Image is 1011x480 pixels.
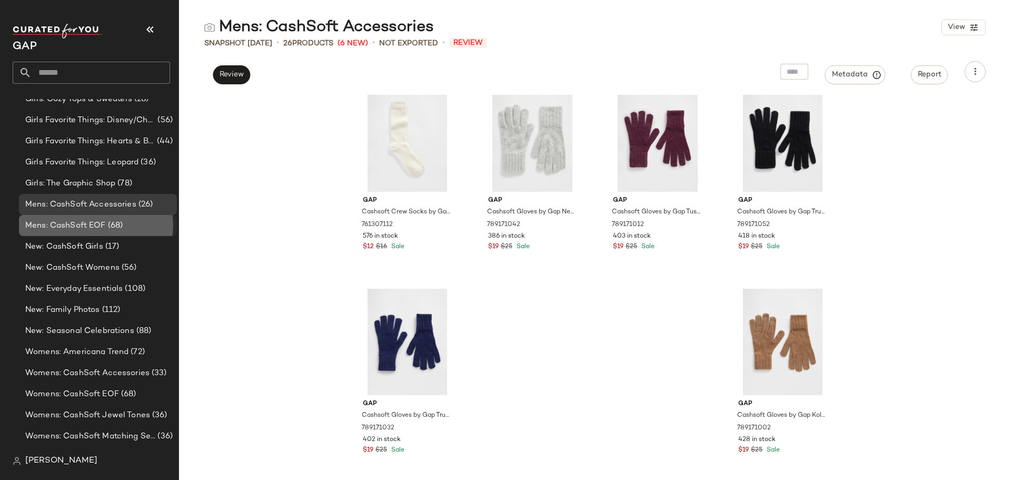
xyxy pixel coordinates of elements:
span: New: CashSoft Womens [25,262,120,274]
span: $25 [375,446,387,455]
span: $25 [501,242,512,252]
span: 789171032 [362,424,394,433]
span: (26) [136,199,153,211]
img: cn60473849.jpg [354,289,460,395]
span: Sale [765,243,780,250]
span: Gap [488,196,577,205]
span: 402 in stock [363,435,401,445]
span: $19 [613,242,623,252]
span: 418 in stock [738,232,775,241]
span: Gap [613,196,702,205]
span: Sale [389,447,404,454]
button: Report [911,65,948,84]
span: 576 in stock [363,232,398,241]
span: $16 [376,242,387,252]
span: Womens: CashSoft Jewel Tones [25,409,150,422]
span: (36) [150,409,167,422]
span: $12 [363,242,374,252]
span: (33) [150,367,167,379]
span: (28) [132,93,149,105]
span: Sale [765,447,780,454]
span: Girls Favorite Things: Disney/Characters [25,114,155,126]
span: Girls Favorite Things: Hearts & Bows [25,135,155,148]
span: 789171002 [737,424,771,433]
span: (78) [115,178,132,190]
span: Not Exported [379,38,438,49]
span: (36) [138,156,156,169]
span: Current Company Name [13,41,37,52]
span: Gap [738,196,827,205]
img: svg%3e [204,22,215,33]
span: 428 in stock [738,435,776,445]
span: 789171052 [737,220,770,230]
div: Products [283,38,333,49]
span: $25 [751,446,762,455]
span: Sale [389,243,404,250]
span: (6 New) [338,38,368,49]
span: • [372,37,375,50]
span: Girls: Cozy Tops & Sweaters [25,93,132,105]
div: Mens: CashSoft Accessories [204,17,434,38]
span: Cashsoft Gloves by Gap Kola Nut Size L/XL [737,411,826,420]
span: Sale [514,243,530,250]
span: Cashsoft Gloves by Gap True Navy Size L/XL [362,411,451,420]
span: Review [449,38,487,48]
span: Cashsoft Gloves by Gap True Black Size L/XL [737,208,826,217]
span: (68) [119,388,136,400]
img: cn60459355.jpg [730,289,836,395]
span: Womens: CashSoft EOF [25,388,119,400]
button: Review [213,65,250,84]
span: • [276,37,279,50]
span: Sale [639,243,655,250]
span: Snapshot [DATE] [204,38,272,49]
span: Gap [363,196,452,205]
span: $25 [626,242,637,252]
span: New: Seasonal Celebrations [25,325,134,337]
span: View [947,23,965,32]
img: cfy_white_logo.C9jOOHJF.svg [13,24,102,38]
span: (88) [134,325,152,337]
span: (56) [155,114,173,126]
span: (108) [123,283,145,295]
img: svg%3e [13,457,21,465]
span: Womens: CashSoft Accessories [25,367,150,379]
span: $25 [751,242,762,252]
span: Gap [363,399,452,409]
span: (17) [103,241,120,253]
span: Cashsoft Crew Socks by Gap [PERSON_NAME] Size M/L [362,208,451,217]
span: 761307112 [362,220,393,230]
span: $19 [738,242,749,252]
span: Womens: CashSoft Matching Sets [25,430,155,443]
span: Cashsoft Gloves by Gap New [PERSON_NAME] Size S/M [487,208,576,217]
span: (72) [128,346,145,358]
span: 789171012 [612,220,644,230]
span: 789171042 [487,220,520,230]
span: (68) [106,220,123,232]
span: • [442,37,445,50]
span: $19 [738,446,749,455]
span: $19 [363,446,373,455]
span: Report [917,71,941,79]
span: Mens: CashSoft EOF [25,220,106,232]
span: Review [219,71,244,79]
span: New: CashSoft Girls [25,241,103,253]
span: Cashsoft Gloves by Gap Tuscan Red Size L/XL [612,208,701,217]
span: Girls Favorite Things: Leopard [25,156,138,169]
span: (44) [155,135,173,148]
span: Gap [738,399,827,409]
span: New: Family Photos [25,304,100,316]
span: (112) [100,304,121,316]
span: Mens: CashSoft Accessories [25,199,136,211]
span: [PERSON_NAME] [25,455,97,467]
span: 386 in stock [488,232,525,241]
span: (36) [155,430,173,443]
span: Girls: The Graphic Shop [25,178,115,190]
span: 26 [283,40,292,47]
span: 403 in stock [613,232,651,241]
span: Womens: Americana Trend [25,346,128,358]
button: View [941,19,986,35]
span: (56) [120,262,137,274]
span: $19 [488,242,499,252]
button: Metadata [825,65,886,84]
span: New: Everyday Essentials [25,283,123,295]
